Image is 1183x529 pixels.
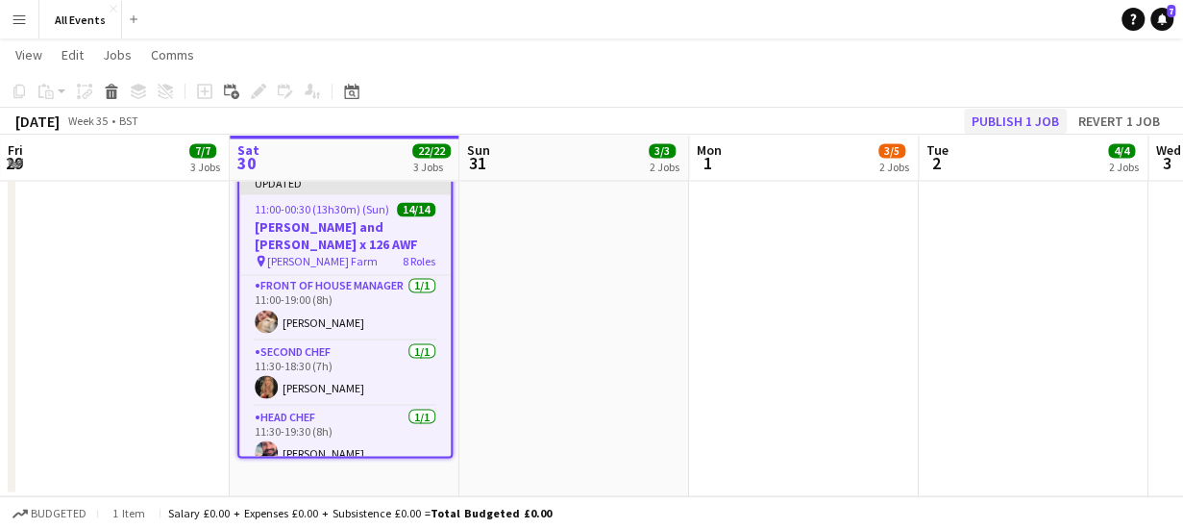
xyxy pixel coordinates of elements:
[413,160,450,174] div: 3 Jobs
[239,175,451,190] div: Updated
[964,109,1067,134] button: Publish 1 job
[39,1,122,38] button: All Events
[650,160,679,174] div: 2 Jobs
[255,202,389,216] span: 11:00-00:30 (13h30m) (Sun)
[464,152,490,174] span: 31
[403,254,435,268] span: 8 Roles
[1156,141,1181,159] span: Wed
[926,141,949,159] span: Tue
[239,275,451,340] app-card-role: Front of House Manager1/111:00-19:00 (8h)[PERSON_NAME]
[239,218,451,253] h3: [PERSON_NAME] and [PERSON_NAME] x 126 AWF
[649,143,676,158] span: 3/3
[151,46,194,63] span: Comms
[189,143,216,158] span: 7/7
[106,506,152,520] span: 1 item
[1153,152,1181,174] span: 3
[190,160,220,174] div: 3 Jobs
[239,340,451,406] app-card-role: Second Chef1/111:30-18:30 (7h)[PERSON_NAME]
[119,113,138,128] div: BST
[237,141,259,159] span: Sat
[267,254,378,268] span: [PERSON_NAME] Farm
[879,160,909,174] div: 2 Jobs
[168,506,552,520] div: Salary £0.00 + Expenses £0.00 + Subsistence £0.00 =
[1108,143,1135,158] span: 4/4
[15,46,42,63] span: View
[10,503,89,524] button: Budgeted
[467,141,490,159] span: Sun
[878,143,905,158] span: 3/5
[234,152,259,174] span: 30
[431,506,552,520] span: Total Budgeted £0.00
[412,143,451,158] span: 22/22
[237,173,453,458] app-job-card: Updated11:00-00:30 (13h30m) (Sun)14/14[PERSON_NAME] and [PERSON_NAME] x 126 AWF [PERSON_NAME] Far...
[697,141,722,159] span: Mon
[15,112,60,131] div: [DATE]
[239,406,451,471] app-card-role: Head Chef1/111:30-19:30 (8h)[PERSON_NAME]
[8,141,23,159] span: Fri
[1109,160,1139,174] div: 2 Jobs
[62,46,84,63] span: Edit
[1150,8,1173,31] a: 7
[103,46,132,63] span: Jobs
[694,152,722,174] span: 1
[95,42,139,67] a: Jobs
[143,42,202,67] a: Comms
[397,202,435,216] span: 14/14
[1071,109,1168,134] button: Revert 1 job
[8,42,50,67] a: View
[5,152,23,174] span: 29
[1167,5,1175,17] span: 7
[31,507,86,520] span: Budgeted
[54,42,91,67] a: Edit
[924,152,949,174] span: 2
[63,113,111,128] span: Week 35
